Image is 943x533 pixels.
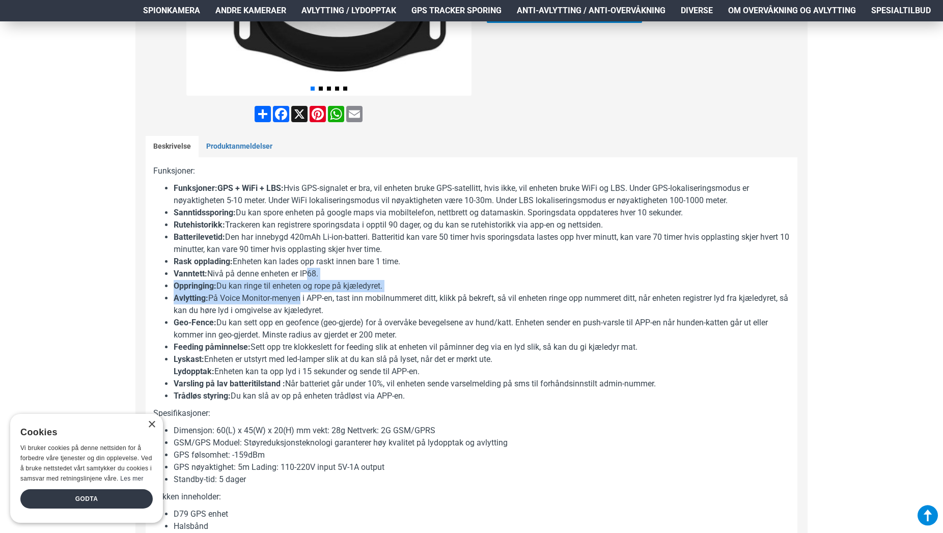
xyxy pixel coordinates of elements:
[174,293,208,303] strong: Avlytting:
[327,87,331,91] span: Go to slide 3
[174,268,790,280] li: Nivå på denne enheten er IP68.
[174,508,790,520] li: D79 GPS enhet
[174,437,790,449] li: GSM/GPS Moduel: Støyreduksjonsteknologi garanterer høy kvalitet på lydopptak og avlytting
[254,106,272,122] a: Share
[174,232,225,242] strong: Batterilevetid:
[174,367,214,376] strong: Lydopptak:
[681,5,713,17] span: Diverse
[153,407,790,419] p: Spesifikasjoner:
[174,220,225,230] strong: Rutehistorikk:
[174,269,207,278] strong: Vanntett:
[174,473,790,486] li: Standby-tid: 5 dager
[272,106,290,122] a: Facebook
[199,136,280,157] a: Produktanmeldelser
[174,461,790,473] li: GPS nøyaktighet: 5m Lading: 110-220V input 5V-1A output
[345,106,364,122] a: Email
[174,292,790,317] li: På Voice Monitor-menyen i APP-en, tast inn mobilnummeret ditt, klikk på bekreft, så vil enheten r...
[174,182,790,207] li: Hvis GPS-signalet er bra, vil enheten bruke GPS-satellitt, hvis ikke, vil enheten bruke WiFi og L...
[411,5,502,17] span: GPS Tracker Sporing
[301,5,396,17] span: Avlytting / Lydopptak
[290,106,309,122] a: X
[343,87,347,91] span: Go to slide 5
[120,475,143,482] a: Les mer, opens a new window
[311,87,315,91] span: Go to slide 1
[20,444,152,482] span: Vi bruker cookies på denne nettsiden for å forbedre våre tjenester og din opplevelse. Ved å bruke...
[174,353,790,378] li: Enheten er utstyrt med led-lamper slik at du kan slå på lyset, når det er mørkt ute. Enheten kan ...
[335,87,339,91] span: Go to slide 4
[174,231,790,256] li: Den har innebygd 420mAh Li-ion-batteri. Batteritid kan vare 50 timer hvis sporingsdata lastes opp...
[174,354,204,364] strong: Lyskast:
[728,5,856,17] span: Om overvåkning og avlytting
[174,219,790,231] li: Trackeren kan registrere sporingsdata i opptil 90 dager, og du kan se rutehistorikk via app-en og...
[174,317,790,341] li: Du kan sett opp en geofence (geo-gjerde) for å overvåke bevegelsene av hund/katt. Enheten sender ...
[148,421,155,429] div: Close
[309,106,327,122] a: Pinterest
[174,390,790,402] li: Du kan slå av op på enheten trådløst via APP-en.
[20,422,146,443] div: Cookies
[517,5,665,17] span: Anti-avlytting / Anti-overvåkning
[174,391,231,401] strong: Trådløs styring:
[174,342,251,352] strong: Feeding påminnelse:
[174,520,790,532] li: Halsbånd
[174,341,790,353] li: Sett opp tre klokkeslett for feeding slik at enheten vil påminner deg via en lyd slik, så kan du ...
[174,425,790,437] li: Dimensjon: 60(L) x 45(W) x 20(H) mm vekt: 28g Nettverk: 2G GSM/GPRS
[174,449,790,461] li: GPS følsomhet: -159dBm
[871,5,931,17] span: Spesialtilbud
[174,280,790,292] li: Du kan ringe til enheten og rope på kjæledyret.
[146,136,199,157] a: Beskrivelse
[174,183,284,193] strong: Funksjoner:GPS + WiFi + LBS:
[174,379,285,388] strong: Varsling på lav batteritilstand :
[20,489,153,509] div: Godta
[215,5,286,17] span: Andre kameraer
[327,106,345,122] a: WhatsApp
[174,208,236,217] strong: Sanntidssporing:
[143,5,200,17] span: Spionkamera
[153,491,790,503] p: pakken inneholder:
[174,318,216,327] strong: Geo-Fence:
[174,256,790,268] li: Enheten kan lades opp raskt innen bare 1 time.
[174,378,790,390] li: Når batteriet går under 10%, vil enheten sende varselmelding på sms til forhåndsinnstilt admin-nu...
[174,281,216,291] strong: Oppringing:
[174,207,790,219] li: Du kan spore enheten på google maps via mobiltelefon, nettbrett og datamaskin. Sporingsdata oppda...
[174,257,233,266] strong: Rask opplading:
[319,87,323,91] span: Go to slide 2
[153,165,790,177] p: Funksjoner:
